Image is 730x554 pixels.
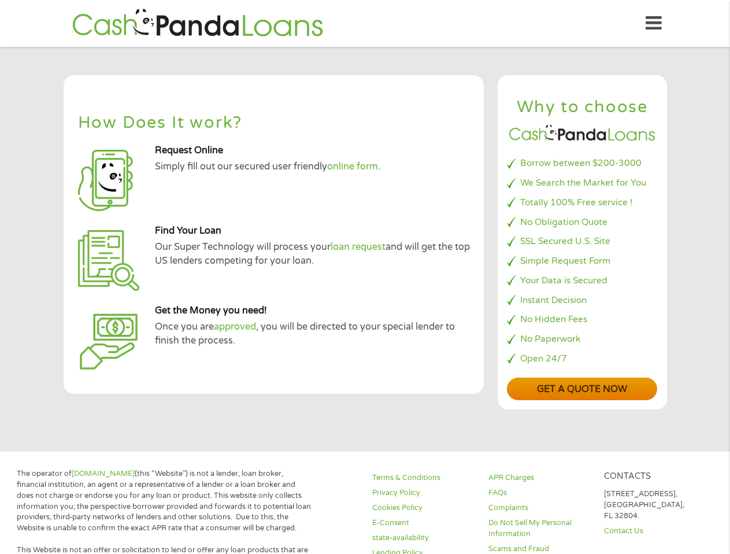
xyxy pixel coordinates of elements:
[78,230,139,291] img: Apply for an installment loan
[604,489,706,522] p: [STREET_ADDRESS], [GEOGRAPHIC_DATA], FL 32804.
[155,305,474,317] h5: Get the Money you need!
[507,196,657,209] li: Totally 100% Free service !
[17,468,313,534] p: The operator of (this “Website”) is not a lender, loan broker, financial institution, an agent or...
[78,115,469,131] h2: How Does It work?
[372,503,475,514] a: Cookies Policy
[72,469,135,478] a: [DOMAIN_NAME]
[507,216,657,229] li: No Obligation Quote
[507,294,657,307] li: Instant Decision
[507,97,657,118] h2: Why to choose
[155,225,474,237] h5: Find Your Loan
[214,321,256,333] a: approved
[155,145,474,157] h5: Request Online
[69,7,327,40] img: GetLoanNow Logo
[372,487,475,498] a: Privacy Policy
[604,526,706,537] a: Contact Us
[331,241,386,253] a: loan request
[604,471,706,482] h4: Contacts
[488,487,591,498] a: FAQs
[507,313,657,326] li: No Hidden Fees
[507,235,657,248] li: SSL Secured U.S. Site
[507,254,657,268] li: Simple Request Form
[155,240,474,268] p: Our Super Technology will process your and will get the top US lenders competing for your loan.
[507,352,657,365] li: Open 24/7
[372,533,475,544] a: state-availability
[372,472,475,483] a: Terms & Conditions
[372,518,475,529] a: E-Consent
[488,503,591,514] a: Complaints
[155,320,474,348] p: Once you are , you will be directed to your special lender to finish the process.
[507,378,657,400] a: Get a quote now
[507,176,657,190] li: We Search the Market for You
[488,472,591,483] a: APR Charges
[507,274,657,287] li: Your Data is Secured
[155,160,474,173] p: Simply fill out our secured user friendly .
[78,310,139,371] img: applying for advance loan
[78,150,139,211] img: Apply for a payday loan
[507,333,657,346] li: No Paperwork
[507,157,657,170] li: Borrow between $200-3000
[327,161,378,172] a: online form
[488,518,591,540] a: Do Not Sell My Personal Information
